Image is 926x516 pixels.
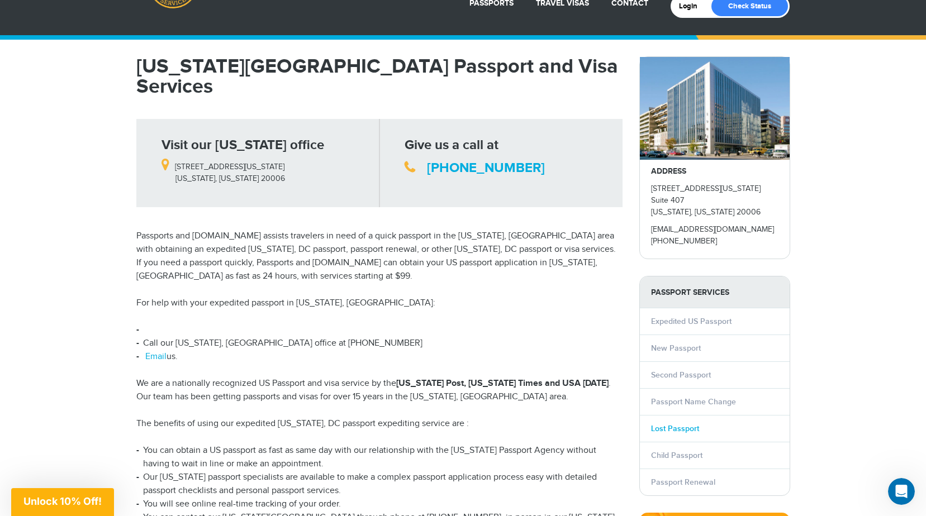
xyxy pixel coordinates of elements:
strong: [US_STATE] Post, [US_STATE] Times and USA [DATE] [396,378,609,389]
strong: PASSPORT SERVICES [640,276,790,308]
strong: Visit our [US_STATE] office [162,137,324,153]
h1: [US_STATE][GEOGRAPHIC_DATA] Passport and Visa Services [136,56,623,97]
a: Expedited US Passport [651,317,732,326]
a: New Passport [651,343,701,353]
a: Login [679,2,705,11]
p: We are a nationally recognized US Passport and visa service by the . Our team has been getting pa... [136,377,623,404]
p: The benefits of using our expedited [US_STATE], DC passport expediting service are : [136,417,623,431]
li: Our [US_STATE] passport specialists are available to make a complex passport application process ... [136,471,623,498]
span: Unlock 10% Off! [23,495,102,507]
a: [EMAIL_ADDRESS][DOMAIN_NAME] [651,225,774,234]
img: 1901-penn_-_28de80_-_029b8f063c7946511503b0bb3931d518761db640.jpg [640,57,790,160]
li: You will see online real-time tracking of your order. [136,498,623,511]
li: Call our [US_STATE], [GEOGRAPHIC_DATA] office at [PHONE_NUMBER] [136,337,623,350]
li: You can obtain a US passport as fast as same day with our relationship with the [US_STATE] Passpo... [136,444,623,471]
a: Passport Renewal [651,477,715,487]
a: Child Passport [651,451,702,460]
a: Lost Passport [651,424,699,433]
a: Passport Name Change [651,397,736,407]
li: us. [136,350,623,364]
p: [STREET_ADDRESS][US_STATE] Suite 407 [US_STATE], [US_STATE] 20006 [651,183,778,218]
a: Second Passport [651,370,711,380]
div: Unlock 10% Off! [11,488,114,516]
strong: Give us a call at [405,137,498,153]
strong: ADDRESS [651,166,686,176]
p: [STREET_ADDRESS][US_STATE] [US_STATE], [US_STATE] 20006 [162,155,371,185]
p: For help with your expedited passport in [US_STATE], [GEOGRAPHIC_DATA]: [136,297,623,310]
a: [PHONE_NUMBER] [427,160,545,176]
iframe: Intercom live chat [888,478,915,505]
p: [PHONE_NUMBER] [651,236,778,247]
a: Email [145,351,167,362]
p: Passports and [DOMAIN_NAME] assists travelers in need of a quick passport in the [US_STATE], [GEO... [136,230,623,283]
